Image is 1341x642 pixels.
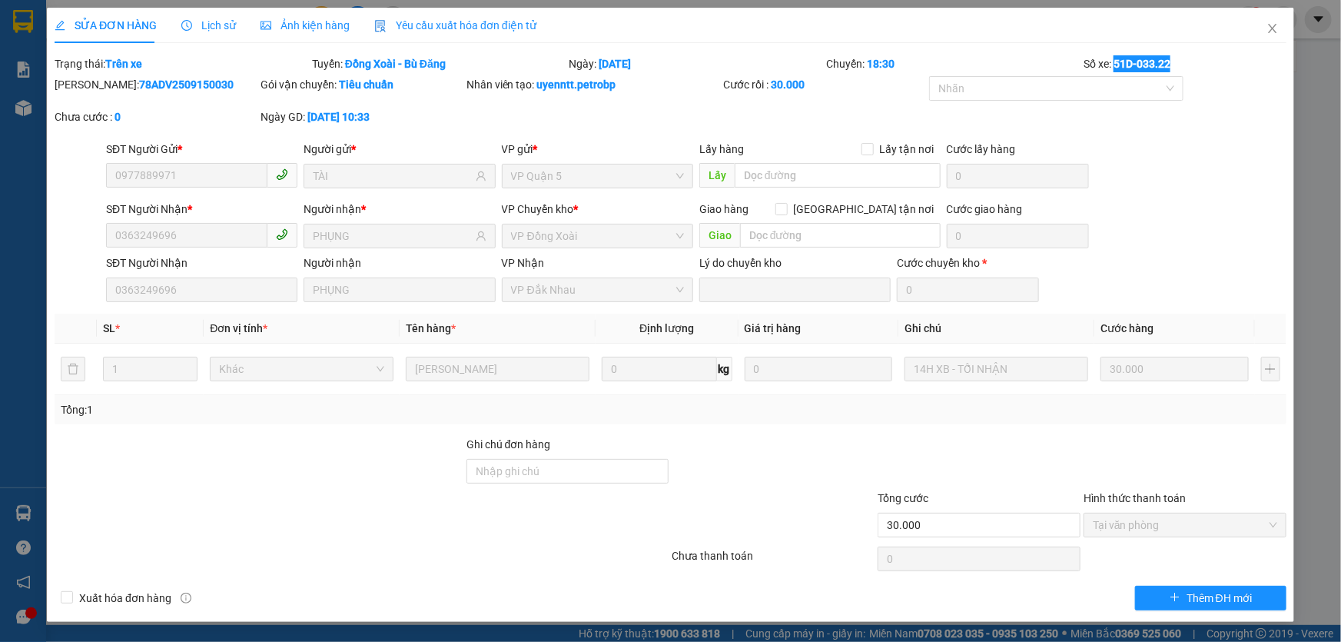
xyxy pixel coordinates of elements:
b: uyenntt.petrobp [537,78,616,91]
b: 0 [115,111,121,123]
th: Ghi chú [898,314,1094,344]
div: [PERSON_NAME]: [55,76,257,93]
span: Tên hàng [406,322,456,334]
span: VP Chuyển kho [502,203,574,215]
input: VD: Bàn, Ghế [406,357,589,381]
b: 51D-033.22 [1114,58,1170,70]
b: 18:30 [867,58,895,70]
span: user [476,171,486,181]
span: picture [261,20,271,31]
b: [DATE] 10:33 [307,111,370,123]
div: Tuyến: [310,55,568,72]
label: Hình thức thanh toán [1084,492,1186,504]
div: Chưa thanh toán [671,547,877,574]
div: Gói vận chuyển: [261,76,463,93]
div: SĐT Người Gửi [106,141,297,158]
input: Tên người nhận [313,228,472,244]
span: Lấy hàng [699,143,744,155]
div: Số xe: [1082,55,1288,72]
span: clock-circle [181,20,192,31]
div: Chuyến: [825,55,1082,72]
img: icon [374,20,387,32]
span: SL [103,322,115,334]
input: Ghi Chú [905,357,1088,381]
button: plusThêm ĐH mới [1135,586,1286,610]
span: VP Đắk Nhau [511,278,684,301]
span: Tổng cước [878,492,928,504]
div: Nhân viên tạo: [466,76,721,93]
span: Yêu cầu xuất hóa đơn điện tử [374,19,536,32]
input: Tên người gửi [313,168,472,185]
div: Người nhận [304,254,495,271]
span: Xuất hóa đơn hàng [73,590,178,607]
button: plus [1261,357,1280,381]
div: Ngày GD: [261,108,463,125]
b: Tiêu chuẩn [339,78,393,91]
div: VP Nhận [502,254,693,271]
span: Lấy tận nơi [874,141,941,158]
span: SỬA ĐƠN HÀNG [55,19,157,32]
div: Cước rồi : [723,76,926,93]
button: Close [1251,8,1294,51]
span: Khác [219,358,384,381]
input: Ghi chú đơn hàng [466,459,669,484]
div: Chưa cước : [55,108,257,125]
label: Cước giao hàng [947,203,1023,215]
span: plus [1170,592,1180,604]
div: SĐT Người Nhận [106,254,297,271]
span: [GEOGRAPHIC_DATA] tận nơi [788,201,941,218]
div: Ngày: [568,55,825,72]
div: Lý do chuyển kho [699,254,891,271]
span: info-circle [181,593,191,604]
b: Đồng Xoài - Bù Đăng [345,58,446,70]
b: Trên xe [105,58,142,70]
span: Đơn vị tính [210,322,267,334]
b: [DATE] [599,58,632,70]
span: user [476,231,486,241]
input: Dọc đường [735,163,941,188]
button: delete [61,357,85,381]
label: Cước lấy hàng [947,143,1016,155]
span: Cước hàng [1100,322,1153,334]
span: Giao hàng [699,203,749,215]
div: Người nhận [304,201,495,218]
input: Cước lấy hàng [947,164,1089,188]
span: Giao [699,223,740,248]
input: Cước giao hàng [947,224,1089,248]
div: Trạng thái: [53,55,310,72]
input: 0 [745,357,893,381]
span: Tại văn phòng [1093,514,1277,537]
b: 78ADV2509150030 [139,78,234,91]
input: 0 [1100,357,1249,381]
input: Dọc đường [740,223,941,248]
span: Giá trị hàng [745,322,802,334]
div: SĐT Người Nhận [106,201,297,218]
div: VP gửi [502,141,693,158]
span: Thêm ĐH mới [1187,590,1252,607]
span: Định lượng [639,322,694,334]
span: kg [717,357,732,381]
span: Ảnh kiện hàng [261,19,350,32]
label: Ghi chú đơn hàng [466,438,551,451]
span: VP Quận 5 [511,165,684,188]
div: Tổng: 1 [61,401,518,418]
span: Lấy [699,163,735,188]
span: edit [55,20,65,31]
span: VP Đồng Xoài [511,225,684,248]
b: 30.000 [771,78,805,91]
span: phone [276,228,288,241]
span: close [1266,22,1279,35]
div: Người gửi [304,141,495,158]
span: phone [276,168,288,181]
span: Lịch sử [181,19,236,32]
div: Cước chuyển kho [897,254,1039,271]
